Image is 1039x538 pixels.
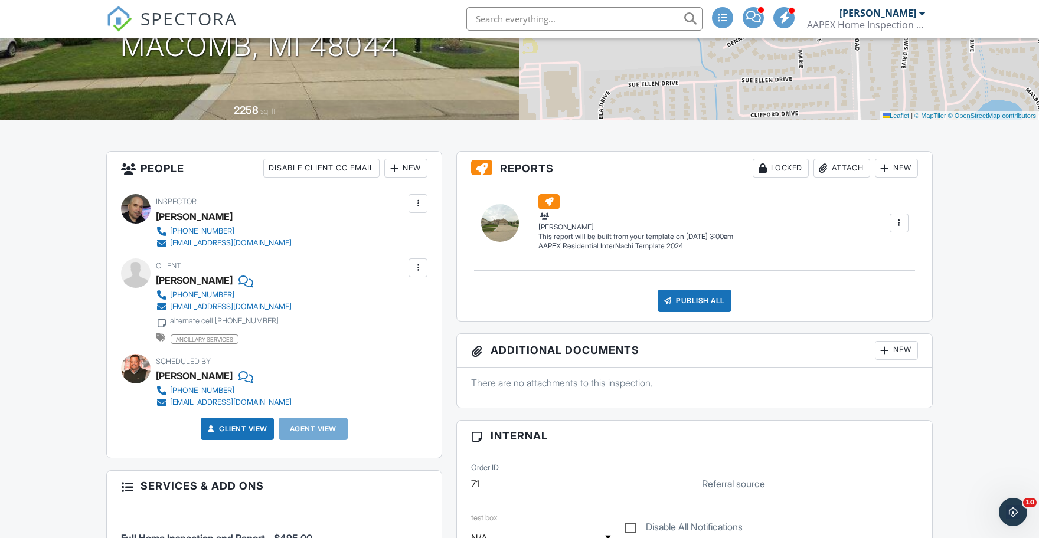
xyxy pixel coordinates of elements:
[170,238,292,248] div: [EMAIL_ADDRESS][DOMAIN_NAME]
[156,301,292,313] a: [EMAIL_ADDRESS][DOMAIN_NAME]
[839,7,916,19] div: [PERSON_NAME]
[156,396,292,408] a: [EMAIL_ADDRESS][DOMAIN_NAME]
[263,159,380,178] div: Disable Client CC Email
[170,316,279,326] div: alternate cell [PHONE_NUMBER]
[457,152,932,185] h3: Reports
[156,271,233,289] div: [PERSON_NAME]
[156,261,181,270] span: Client
[883,112,909,119] a: Leaflet
[170,398,292,407] div: [EMAIL_ADDRESS][DOMAIN_NAME]
[170,290,234,300] div: [PHONE_NUMBER]
[141,6,237,31] span: SPECTORA
[170,386,234,395] div: [PHONE_NUMBER]
[156,289,292,301] a: [PHONE_NUMBER]
[384,159,427,178] div: New
[156,225,292,237] a: [PHONE_NUMBER]
[538,241,733,251] div: AAPEX Residential InterNachi Template 2024
[260,107,277,116] span: sq. ft.
[466,7,703,31] input: Search everything...
[457,421,932,451] h3: Internal
[753,159,809,178] div: Locked
[156,367,233,385] div: [PERSON_NAME]
[813,159,870,178] div: Attach
[234,104,259,116] div: 2258
[875,341,918,360] div: New
[658,290,731,312] div: Publish All
[106,6,132,32] img: The Best Home Inspection Software - Spectora
[538,211,733,232] div: [PERSON_NAME]
[471,376,918,389] p: There are no attachments to this inspection.
[999,498,1027,526] iframe: Intercom live chat
[875,159,918,178] div: New
[107,152,442,185] h3: People
[205,423,267,435] a: Client View
[156,357,211,366] span: Scheduled By
[156,237,292,249] a: [EMAIL_ADDRESS][DOMAIN_NAME]
[171,334,238,344] span: ancillary services
[457,334,932,368] h3: Additional Documents
[156,208,233,225] div: [PERSON_NAME]
[170,302,292,311] div: [EMAIL_ADDRESS][DOMAIN_NAME]
[156,197,197,206] span: Inspector
[471,462,499,473] label: Order ID
[107,471,442,501] h3: Services & Add ons
[156,385,292,396] a: [PHONE_NUMBER]
[911,112,913,119] span: |
[914,112,946,119] a: © MapTiler
[807,19,925,31] div: AAPEX Home Inspection Services
[538,232,733,241] div: This report will be built from your template on [DATE] 3:00am
[702,477,765,490] label: Referral source
[170,227,234,236] div: [PHONE_NUMBER]
[471,498,610,522] label: test box
[1023,498,1037,507] span: 10
[948,112,1036,119] a: © OpenStreetMap contributors
[106,16,237,41] a: SPECTORA
[625,521,743,536] label: Disable All Notifications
